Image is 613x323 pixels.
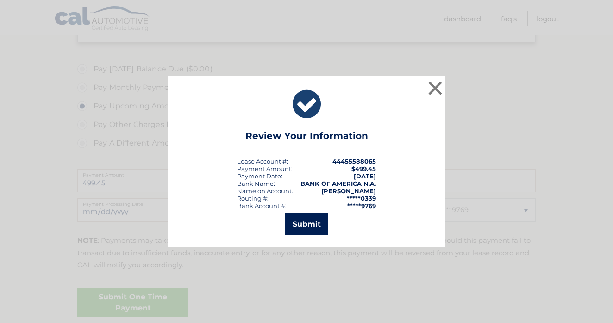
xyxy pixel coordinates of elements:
[245,130,368,146] h3: Review Your Information
[285,213,328,235] button: Submit
[237,172,281,180] span: Payment Date
[237,172,282,180] div: :
[426,79,444,97] button: ×
[332,158,376,165] strong: 44455588065
[237,158,288,165] div: Lease Account #:
[300,180,376,187] strong: BANK OF AMERICA N.A.
[321,187,376,195] strong: [PERSON_NAME]
[237,165,293,172] div: Payment Amount:
[237,202,287,209] div: Bank Account #:
[237,180,275,187] div: Bank Name:
[351,165,376,172] span: $499.45
[237,195,269,202] div: Routing #:
[354,172,376,180] span: [DATE]
[237,187,293,195] div: Name on Account:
